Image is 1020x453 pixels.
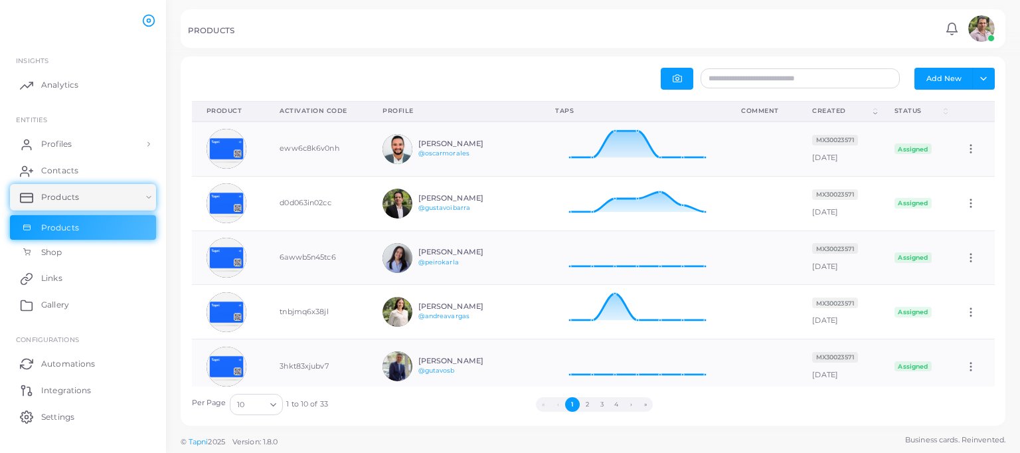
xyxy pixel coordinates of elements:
[207,292,246,332] img: avatar
[798,176,880,230] td: [DATE]
[230,394,283,415] div: Search for option
[16,335,79,343] span: Configurations
[812,243,858,254] span: MX30023571
[41,299,69,311] span: Gallery
[10,265,156,292] a: Links
[812,352,858,363] span: MX30023571
[41,411,74,423] span: Settings
[894,307,932,317] span: Assigned
[41,272,62,284] span: Links
[418,149,469,157] a: @oscarmorales
[624,397,638,412] button: Go to next page
[812,135,858,144] a: MX30023571
[181,436,278,448] span: ©
[580,397,594,412] button: Go to page 2
[10,292,156,318] a: Gallery
[10,215,156,240] a: Products
[594,397,609,412] button: Go to page 3
[10,240,156,265] a: Shop
[382,243,412,273] img: avatar
[10,157,156,184] a: Contacts
[565,397,580,412] button: Go to page 1
[894,106,941,116] div: Status
[798,122,880,176] td: [DATE]
[286,399,327,410] span: 1 to 10 of 33
[328,397,861,412] ul: Pagination
[208,436,224,448] span: 2025
[41,165,78,177] span: Contacts
[41,138,72,150] span: Profiles
[418,258,459,266] a: @peirokarla
[894,198,932,209] span: Assigned
[812,189,858,200] span: MX30023571
[265,122,368,176] td: eww6c8k6v0nh
[894,361,932,372] span: Assigned
[812,298,858,308] span: MX30023571
[265,285,368,339] td: tnbjmq6x38jl
[418,312,469,319] a: @andreavargas
[265,339,368,394] td: 3hkt83xjubv7
[418,367,455,374] a: @gutavosb
[894,252,932,263] span: Assigned
[16,116,47,124] span: ENTITIES
[207,129,246,169] img: avatar
[265,176,368,230] td: d0d063in02cc
[968,15,995,42] img: avatar
[207,238,246,278] img: avatar
[812,135,858,145] span: MX30023571
[10,403,156,430] a: Settings
[798,285,880,339] td: [DATE]
[905,434,1005,446] span: Business cards. Reinvented.
[418,139,516,148] h6: [PERSON_NAME]
[382,189,412,219] img: avatar
[964,15,998,42] a: avatar
[10,184,156,211] a: Products
[265,230,368,285] td: 6awwb5n45tc6
[894,143,932,154] span: Assigned
[237,398,244,412] span: 10
[10,350,156,377] a: Automations
[418,357,516,365] h6: [PERSON_NAME]
[418,194,516,203] h6: [PERSON_NAME]
[10,131,156,157] a: Profiles
[555,106,712,116] div: Taps
[798,230,880,285] td: [DATE]
[382,134,412,164] img: avatar
[232,437,278,446] span: Version: 1.8.0
[246,397,265,412] input: Search for option
[812,244,858,253] a: MX30023571
[382,297,412,327] img: avatar
[41,358,95,370] span: Automations
[192,398,226,408] label: Per Page
[207,183,246,223] img: avatar
[741,106,783,116] div: Comment
[10,72,156,98] a: Analytics
[812,352,858,361] a: MX30023571
[950,101,994,122] th: Action
[207,106,251,116] div: Product
[188,26,234,35] h5: PRODUCTS
[41,191,79,203] span: Products
[609,397,624,412] button: Go to page 4
[382,351,412,381] img: avatar
[418,302,516,311] h6: [PERSON_NAME]
[41,79,78,91] span: Analytics
[280,106,353,116] div: Activation Code
[41,222,79,234] span: Products
[914,68,973,89] button: Add New
[207,347,246,387] img: avatar
[812,298,858,308] a: MX30023571
[418,248,516,256] h6: [PERSON_NAME]
[812,189,858,199] a: MX30023571
[41,385,91,397] span: Integrations
[798,339,880,394] td: [DATE]
[41,246,62,258] span: Shop
[638,397,653,412] button: Go to last page
[382,106,526,116] div: Profile
[16,56,48,64] span: INSIGHTS
[812,106,871,116] div: Created
[418,204,471,211] a: @gustavoibarra
[189,437,209,446] a: Tapni
[10,377,156,403] a: Integrations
